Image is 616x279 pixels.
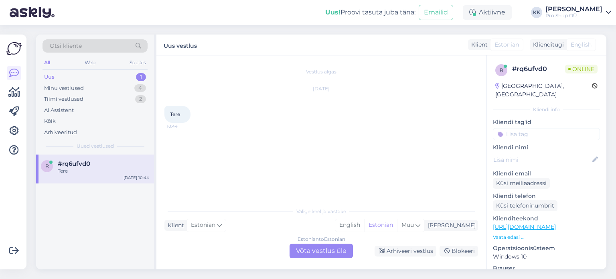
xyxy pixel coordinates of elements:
button: Emailid [419,5,453,20]
div: Blokeeri [440,246,478,257]
span: Uued vestlused [77,143,114,150]
div: 2 [135,95,146,103]
p: Kliendi email [493,169,600,178]
div: Valige keel ja vastake [164,208,478,215]
a: [URL][DOMAIN_NAME] [493,223,556,230]
div: Klienditugi [530,41,564,49]
span: Estonian [494,41,519,49]
input: Lisa tag [493,128,600,140]
input: Lisa nimi [493,155,591,164]
div: Estonian to Estonian [298,236,345,243]
div: Pro Shop OÜ [545,12,602,19]
div: All [43,57,52,68]
div: [PERSON_NAME] [545,6,602,12]
div: Uus [44,73,55,81]
div: Võta vestlus üle [290,244,353,258]
span: Online [565,65,598,73]
p: Kliendi nimi [493,143,600,152]
div: KK [531,7,542,18]
img: Askly Logo [6,41,22,56]
div: Arhiveeri vestlus [375,246,436,257]
div: Tere [58,167,149,175]
b: Uus! [325,8,340,16]
label: Uus vestlus [164,39,197,50]
div: [GEOGRAPHIC_DATA], [GEOGRAPHIC_DATA] [495,82,592,99]
div: Klient [468,41,488,49]
span: Estonian [191,221,215,230]
div: [DATE] 10:44 [124,175,149,181]
p: Operatsioonisüsteem [493,244,600,253]
p: Kliendi telefon [493,192,600,200]
div: Kõik [44,117,56,125]
span: Muu [401,221,414,228]
span: r [500,67,503,73]
p: Brauser [493,264,600,273]
p: Vaata edasi ... [493,234,600,241]
div: Proovi tasuta juba täna: [325,8,415,17]
div: Minu vestlused [44,84,84,92]
div: [DATE] [164,85,478,92]
div: Estonian [364,219,397,231]
span: Otsi kliente [50,42,82,50]
a: [PERSON_NAME]Pro Shop OÜ [545,6,611,19]
div: Tiimi vestlused [44,95,83,103]
span: #rq6ufvd0 [58,160,90,167]
div: 1 [136,73,146,81]
div: Klient [164,221,184,230]
div: AI Assistent [44,106,74,114]
div: English [335,219,364,231]
div: Web [83,57,97,68]
span: 10:44 [167,123,197,129]
div: Vestlus algas [164,68,478,75]
p: Kliendi tag'id [493,118,600,126]
div: 4 [134,84,146,92]
div: Socials [128,57,148,68]
div: Aktiivne [463,5,512,20]
div: Arhiveeritud [44,128,77,136]
p: Windows 10 [493,253,600,261]
p: Klienditeekond [493,214,600,223]
div: # rq6ufvd0 [512,64,565,74]
span: Tere [170,111,180,117]
span: r [45,163,49,169]
div: Küsi meiliaadressi [493,178,550,189]
div: Küsi telefoninumbrit [493,200,557,211]
span: English [571,41,592,49]
div: [PERSON_NAME] [425,221,476,230]
div: Kliendi info [493,106,600,113]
